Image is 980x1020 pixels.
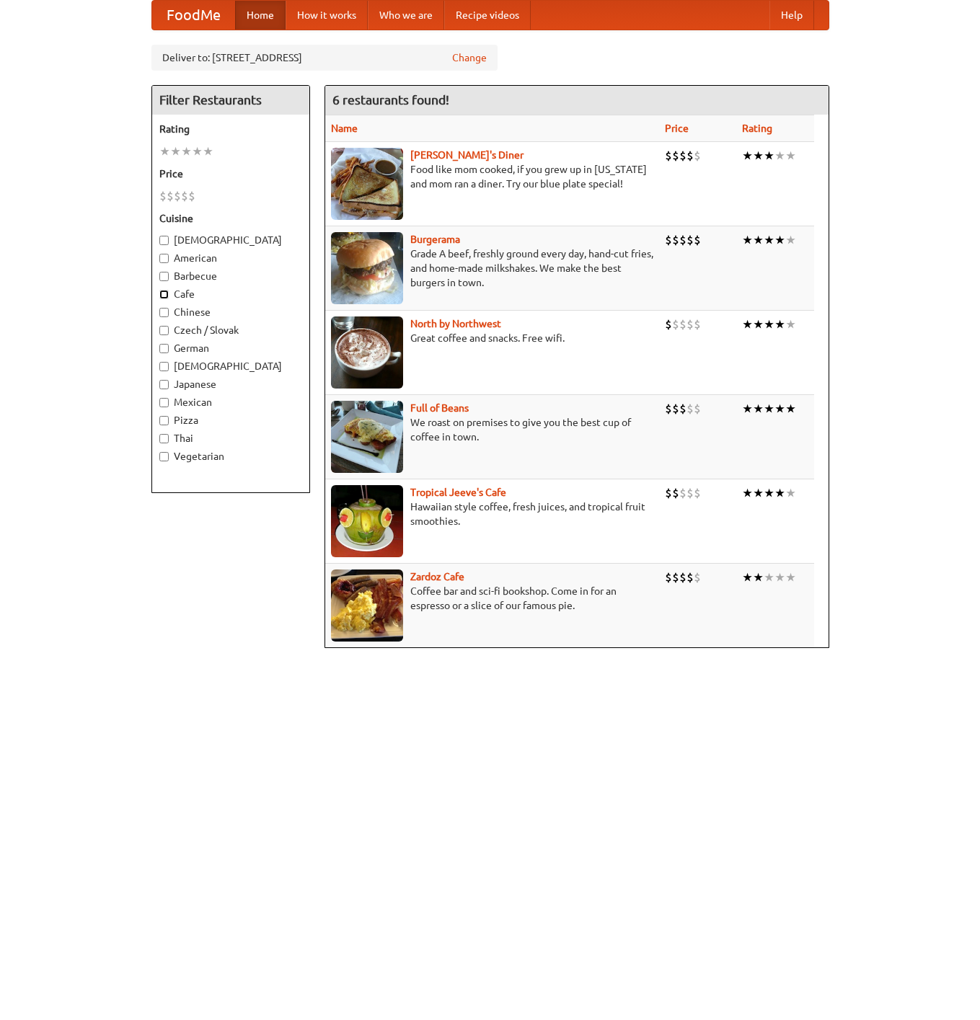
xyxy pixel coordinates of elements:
[331,148,403,220] img: sallys.jpg
[753,232,764,248] li: ★
[672,569,679,585] li: $
[774,485,785,501] li: ★
[742,148,753,164] li: ★
[785,148,796,164] li: ★
[159,416,169,425] input: Pizza
[331,247,653,290] p: Grade A beef, freshly ground every day, hand-cut fries, and home-made milkshakes. We make the bes...
[159,287,302,301] label: Cafe
[331,232,403,304] img: burgerama.jpg
[159,269,302,283] label: Barbecue
[764,401,774,417] li: ★
[159,395,302,409] label: Mexican
[332,93,449,107] ng-pluralize: 6 restaurants found!
[331,162,653,191] p: Food like mom cooked, if you grew up in [US_STATE] and mom ran a diner. Try our blue plate special!
[159,431,302,445] label: Thai
[410,402,469,414] a: Full of Beans
[687,316,694,332] li: $
[410,234,460,245] b: Burgerama
[742,485,753,501] li: ★
[694,485,701,501] li: $
[742,123,772,134] a: Rating
[410,149,524,161] a: [PERSON_NAME]'s Diner
[742,401,753,417] li: ★
[159,380,169,389] input: Japanese
[159,323,302,337] label: Czech / Slovak
[742,569,753,585] li: ★
[159,290,169,299] input: Cafe
[694,148,701,164] li: $
[159,188,167,204] li: $
[679,401,687,417] li: $
[785,569,796,585] li: ★
[159,377,302,391] label: Japanese
[174,188,181,204] li: $
[665,232,672,248] li: $
[679,485,687,501] li: $
[159,344,169,353] input: German
[665,316,672,332] li: $
[331,123,358,134] a: Name
[679,569,687,585] li: $
[452,50,487,65] a: Change
[665,148,672,164] li: $
[159,122,302,136] h5: Rating
[159,326,169,335] input: Czech / Slovak
[331,415,653,444] p: We roast on premises to give you the best cup of coffee in town.
[742,316,753,332] li: ★
[159,341,302,355] label: German
[774,148,785,164] li: ★
[672,401,679,417] li: $
[665,401,672,417] li: $
[331,316,403,389] img: north.jpg
[159,233,302,247] label: [DEMOGRAPHIC_DATA]
[672,148,679,164] li: $
[687,485,694,501] li: $
[672,485,679,501] li: $
[785,485,796,501] li: ★
[159,143,170,159] li: ★
[159,449,302,464] label: Vegetarian
[687,569,694,585] li: $
[694,232,701,248] li: $
[159,308,169,317] input: Chinese
[764,232,774,248] li: ★
[159,236,169,245] input: [DEMOGRAPHIC_DATA]
[159,254,169,263] input: American
[159,305,302,319] label: Chinese
[203,143,213,159] li: ★
[753,401,764,417] li: ★
[159,359,302,373] label: [DEMOGRAPHIC_DATA]
[192,143,203,159] li: ★
[679,232,687,248] li: $
[331,584,653,613] p: Coffee bar and sci-fi bookshop. Come in for an espresso or a slice of our famous pie.
[331,569,403,642] img: zardoz.jpg
[764,569,774,585] li: ★
[742,232,753,248] li: ★
[785,316,796,332] li: ★
[672,232,679,248] li: $
[753,485,764,501] li: ★
[687,401,694,417] li: $
[753,569,764,585] li: ★
[665,485,672,501] li: $
[331,485,403,557] img: jeeves.jpg
[331,500,653,528] p: Hawaiian style coffee, fresh juices, and tropical fruit smoothies.
[410,571,464,582] a: Zardoz Cafe
[444,1,531,30] a: Recipe videos
[694,569,701,585] li: $
[159,398,169,407] input: Mexican
[679,148,687,164] li: $
[410,318,501,329] a: North by Northwest
[769,1,814,30] a: Help
[181,188,188,204] li: $
[167,188,174,204] li: $
[774,316,785,332] li: ★
[694,401,701,417] li: $
[181,143,192,159] li: ★
[286,1,368,30] a: How it works
[152,1,235,30] a: FoodMe
[235,1,286,30] a: Home
[764,485,774,501] li: ★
